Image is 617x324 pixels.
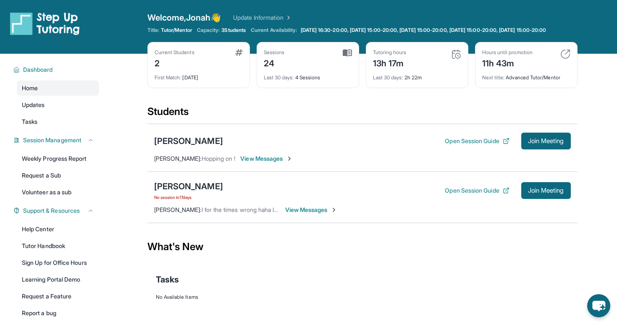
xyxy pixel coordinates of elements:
div: [PERSON_NAME] [154,135,223,147]
div: Tutoring hours [373,49,407,56]
button: Dashboard [20,65,94,74]
img: card [343,49,352,57]
span: Dashboard [23,65,53,74]
a: Volunteer as a sub [17,185,99,200]
div: [DATE] [155,69,243,81]
span: Next title : [482,74,505,81]
div: What's New [147,228,578,265]
img: Chevron-Right [331,206,337,213]
div: 24 [264,56,285,69]
span: [PERSON_NAME] : [154,155,202,162]
span: Home [22,84,38,92]
div: Sessions [264,49,285,56]
div: No Available Items [156,294,569,300]
span: Join Meeting [528,188,564,193]
button: chat-button [587,294,610,317]
a: Home [17,81,99,96]
span: First Match : [155,74,181,81]
div: Advanced Tutor/Mentor [482,69,570,81]
img: Chevron Right [284,13,292,22]
button: Support & Resources [20,206,94,215]
button: Join Meeting [521,133,571,149]
a: Tutor Handbook [17,238,99,253]
a: Tasks [17,114,99,129]
span: Capacity: [197,27,220,34]
span: Tasks [22,118,37,126]
a: Help Center [17,222,99,237]
div: 2h 22m [373,69,461,81]
div: 11h 43m [482,56,533,69]
span: Last 30 days : [373,74,403,81]
span: Hopping on ! [202,155,236,162]
span: 3 Students [221,27,246,34]
span: Tutor/Mentor [161,27,192,34]
a: Request a Sub [17,168,99,183]
img: card [235,49,243,56]
span: Support & Resources [23,206,80,215]
button: Open Session Guide [445,137,509,145]
span: View Messages [240,154,293,163]
div: 2 [155,56,194,69]
span: Tasks [156,274,179,285]
div: Current Students [155,49,194,56]
span: Last 30 days : [264,74,294,81]
span: Session Management [23,136,81,144]
div: Hours until promotion [482,49,533,56]
button: Join Meeting [521,182,571,199]
span: [DATE] 16:30-20:00, [DATE] 15:00-20:00, [DATE] 15:00-20:00, [DATE] 15:00-20:00, [DATE] 15:00-20:00 [301,27,546,34]
span: Join Meeting [528,138,564,144]
img: card [560,49,570,59]
a: Learning Portal Demo [17,272,99,287]
div: [PERSON_NAME] [154,180,223,192]
button: Session Management [20,136,94,144]
a: Update Information [233,13,292,22]
a: Sign Up for Office Hours [17,255,99,270]
div: 13h 17m [373,56,407,69]
span: Welcome, Jonah 👋 [147,12,221,24]
a: Updates [17,97,99,112]
span: Current Availability: [251,27,297,34]
div: Students [147,105,578,123]
a: [DATE] 16:30-20:00, [DATE] 15:00-20:00, [DATE] 15:00-20:00, [DATE] 15:00-20:00, [DATE] 15:00-20:00 [299,27,548,34]
img: card [451,49,461,59]
img: logo [10,12,80,35]
span: No session in 17 days [154,194,223,201]
span: I for the times wrong haha I thought it was at 7:30! Hopping on now. [202,206,381,213]
span: [PERSON_NAME] : [154,206,202,213]
button: Open Session Guide [445,186,509,195]
a: Report a bug [17,306,99,321]
span: Updates [22,101,45,109]
span: Title: [147,27,159,34]
img: Chevron-Right [286,155,293,162]
a: Request a Feature [17,289,99,304]
span: View Messages [285,206,338,214]
div: 4 Sessions [264,69,352,81]
a: Weekly Progress Report [17,151,99,166]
